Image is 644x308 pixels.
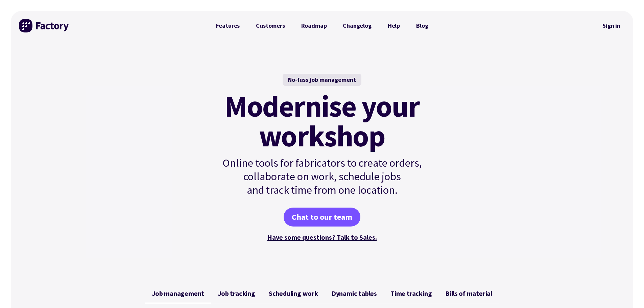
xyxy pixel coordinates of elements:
a: Blog [408,19,436,32]
span: Job tracking [218,289,255,298]
span: Scheduling work [269,289,318,298]
div: No-fuss job management [283,74,361,86]
a: Changelog [335,19,379,32]
a: Chat to our team [284,208,360,227]
p: Online tools for fabricators to create orders, collaborate on work, schedule jobs and track time ... [208,156,436,197]
nav: Secondary Navigation [598,18,625,33]
a: Features [208,19,248,32]
a: Customers [248,19,293,32]
img: Factory [19,19,70,32]
a: Sign in [598,18,625,33]
a: Have some questions? Talk to Sales. [267,233,377,241]
span: Job management [152,289,204,298]
nav: Primary Navigation [208,19,436,32]
span: Dynamic tables [332,289,377,298]
span: Time tracking [390,289,432,298]
mark: Modernise your workshop [224,91,420,151]
a: Roadmap [293,19,335,32]
iframe: Chat Widget [531,235,644,308]
a: Help [380,19,408,32]
span: Bills of material [445,289,492,298]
